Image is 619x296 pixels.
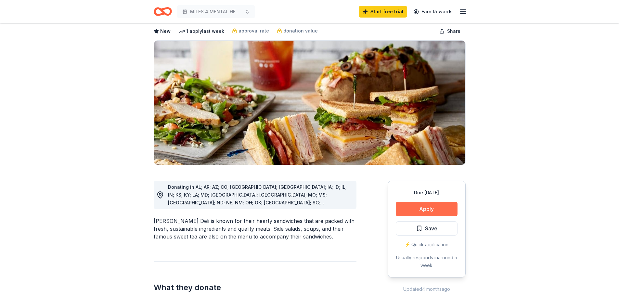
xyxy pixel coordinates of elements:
div: Updated 4 months ago [388,285,466,293]
div: Usually responds in around a week [396,254,458,269]
span: New [160,27,171,35]
div: Due [DATE] [396,189,458,197]
button: Apply [396,202,458,216]
h2: What they donate [154,282,356,293]
span: approval rate [239,27,269,35]
button: Share [434,25,466,38]
a: donation value [277,27,318,35]
div: 1 apply last week [178,27,224,35]
span: MILES 4 MENTAL HEALTH 5K RUN & WALK [190,8,242,16]
a: Start free trial [359,6,407,18]
span: donation value [283,27,318,35]
span: Save [425,224,437,233]
button: MILES 4 MENTAL HEALTH 5K RUN & WALK [177,5,255,18]
button: Save [396,221,458,236]
span: Donating in AL; AR; AZ; CO; [GEOGRAPHIC_DATA]; [GEOGRAPHIC_DATA]; IA; ID; IL; IN; KS; KY; LA; MD;... [168,184,347,213]
div: [PERSON_NAME] Deli is known for their hearty sandwiches that are packed with fresh, sustainable i... [154,217,356,240]
a: Earn Rewards [410,6,457,18]
a: approval rate [232,27,269,35]
a: Home [154,4,172,19]
span: Share [447,27,460,35]
div: ⚡️ Quick application [396,241,458,249]
img: Image for McAlister's Deli [154,41,465,165]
